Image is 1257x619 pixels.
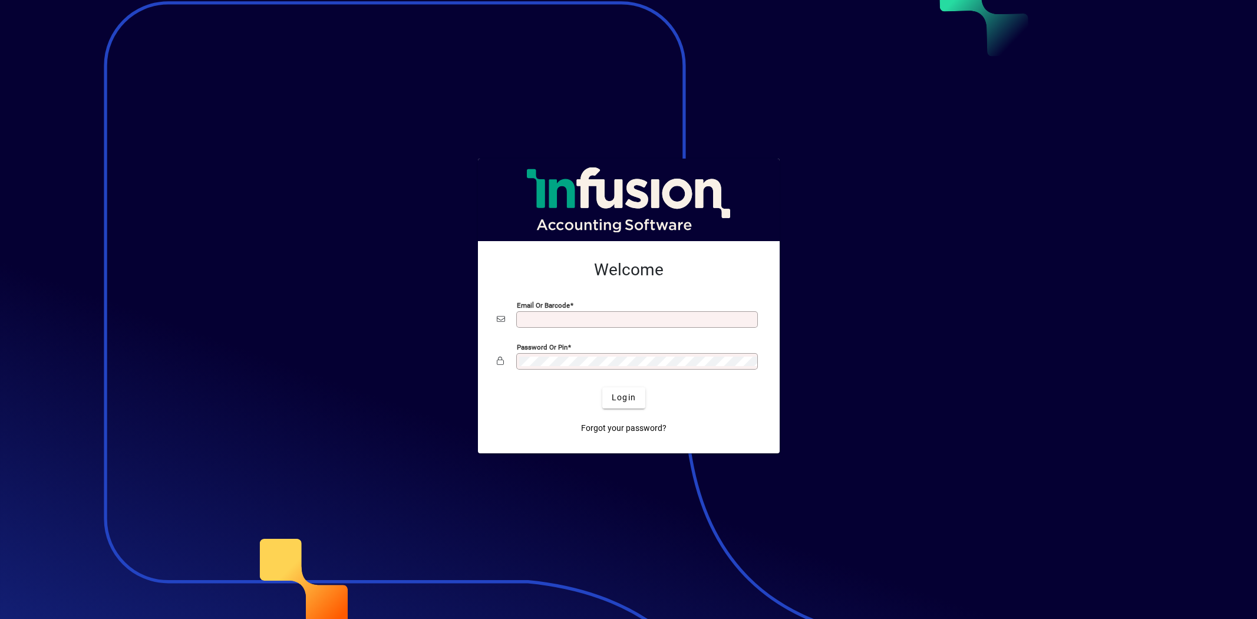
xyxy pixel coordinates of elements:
[602,387,645,409] button: Login
[576,418,671,439] a: Forgot your password?
[517,301,570,309] mat-label: Email or Barcode
[497,260,761,280] h2: Welcome
[612,391,636,404] span: Login
[517,343,568,351] mat-label: Password or Pin
[581,422,667,434] span: Forgot your password?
